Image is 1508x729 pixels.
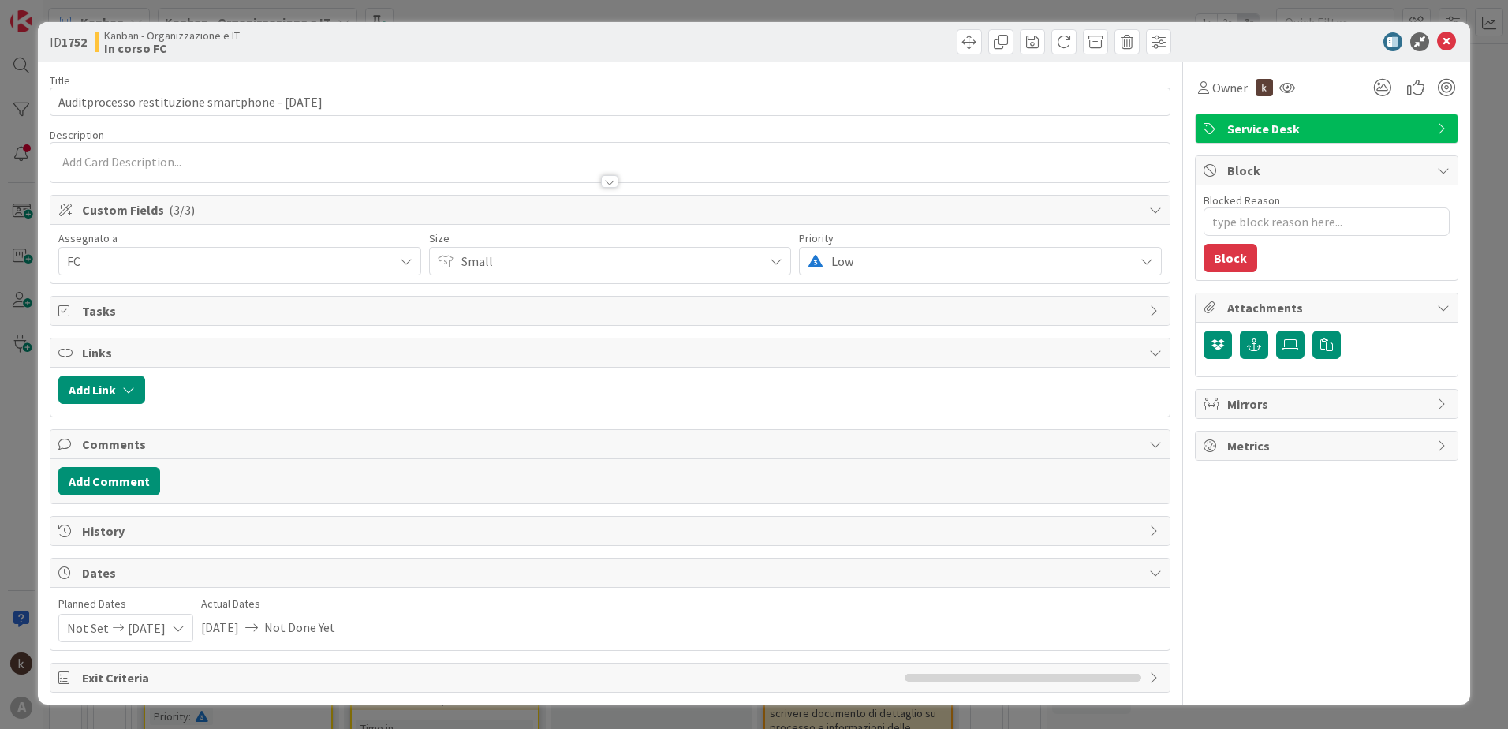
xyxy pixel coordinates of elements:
[67,615,109,641] span: Not Set
[104,29,240,42] span: Kanban - Organizzazione e IT
[1227,119,1429,138] span: Service Desk
[1212,78,1248,97] span: Owner
[50,32,87,51] span: ID
[169,202,195,218] span: ( 3/3 )
[1227,161,1429,180] span: Block
[82,200,1141,219] span: Custom Fields
[67,252,394,271] span: FC
[82,563,1141,582] span: Dates
[264,614,335,641] span: Not Done Yet
[58,467,160,495] button: Add Comment
[50,73,70,88] label: Title
[50,128,104,142] span: Description
[58,233,421,244] div: Assegnato a
[201,596,335,612] span: Actual Dates
[50,88,1170,116] input: type card name here...
[104,42,240,54] b: In corso FC
[799,233,1162,244] div: Priority
[82,522,1141,540] span: History
[1204,193,1280,207] label: Blocked Reason
[82,435,1141,454] span: Comments
[58,376,145,404] button: Add Link
[1227,298,1429,317] span: Attachments
[831,250,1126,272] span: Low
[82,301,1141,320] span: Tasks
[82,343,1141,362] span: Links
[1227,394,1429,413] span: Mirrors
[62,34,87,50] b: 1752
[1256,79,1273,96] img: kh
[461,250,756,272] span: Small
[201,614,239,641] span: [DATE]
[82,668,897,687] span: Exit Criteria
[58,596,193,612] span: Planned Dates
[1204,244,1257,272] button: Block
[429,233,792,244] div: Size
[128,615,166,641] span: [DATE]
[1227,436,1429,455] span: Metrics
